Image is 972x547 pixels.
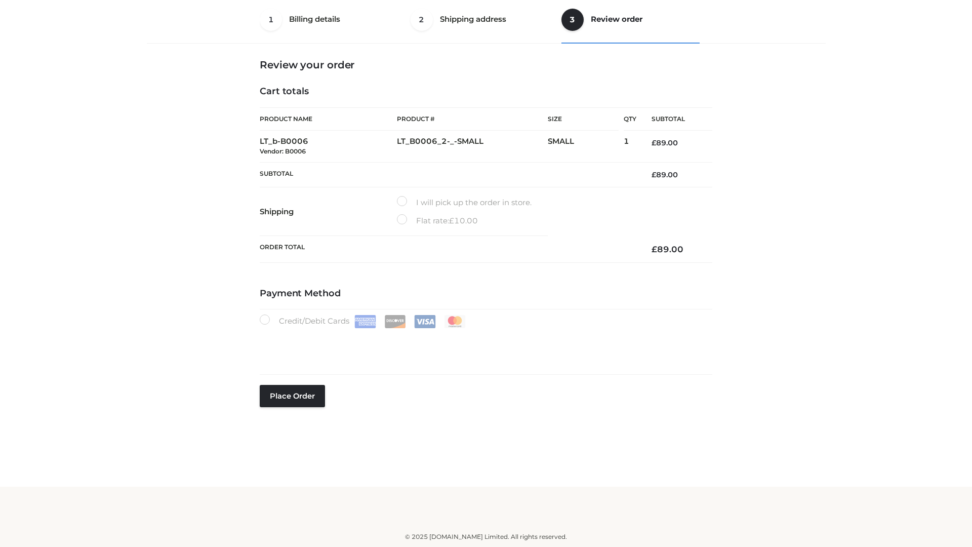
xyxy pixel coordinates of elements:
h4: Payment Method [260,288,712,299]
label: I will pick up the order in store. [397,196,532,209]
span: £ [652,244,657,254]
th: Shipping [260,187,397,236]
th: Product Name [260,107,397,131]
bdi: 89.00 [652,138,678,147]
small: Vendor: B0006 [260,147,306,155]
button: Place order [260,385,325,407]
h3: Review your order [260,59,712,71]
span: £ [449,216,454,225]
td: SMALL [548,131,624,163]
img: Visa [414,315,436,328]
th: Subtotal [260,162,636,187]
bdi: 89.00 [652,170,678,179]
th: Subtotal [636,108,712,131]
label: Credit/Debit Cards [260,315,467,328]
td: LT_b-B0006 [260,131,397,163]
div: © 2025 [DOMAIN_NAME] Limited. All rights reserved. [150,532,822,542]
td: LT_B0006_2-_-SMALL [397,131,548,163]
label: Flat rate: [397,214,478,227]
img: Amex [354,315,376,328]
th: Order Total [260,236,636,263]
th: Product # [397,107,548,131]
th: Size [548,108,619,131]
bdi: 89.00 [652,244,683,254]
td: 1 [624,131,636,163]
th: Qty [624,107,636,131]
iframe: Secure payment input frame [258,326,710,363]
bdi: 10.00 [449,216,478,225]
span: £ [652,138,656,147]
h4: Cart totals [260,86,712,97]
span: £ [652,170,656,179]
img: Discover [384,315,406,328]
img: Mastercard [444,315,466,328]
